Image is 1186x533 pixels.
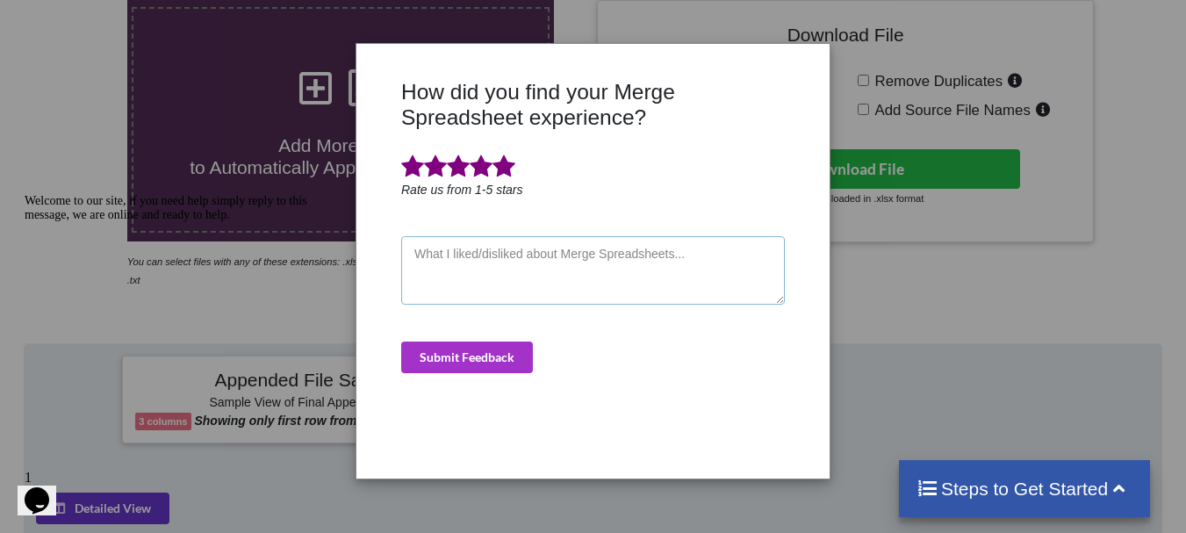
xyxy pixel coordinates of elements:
[401,183,523,197] i: Rate us from 1-5 stars
[18,187,334,454] iframe: chat widget
[401,79,785,131] h3: How did you find your Merge Spreadsheet experience?
[916,478,1133,500] h4: Steps to Get Started
[401,342,533,373] button: Submit Feedback
[7,7,323,35] div: Welcome to our site, if you need help simply reply to this message, we are online and ready to help.
[7,7,290,34] span: Welcome to our site, if you need help simply reply to this message, we are online and ready to help.
[18,463,74,515] iframe: chat widget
